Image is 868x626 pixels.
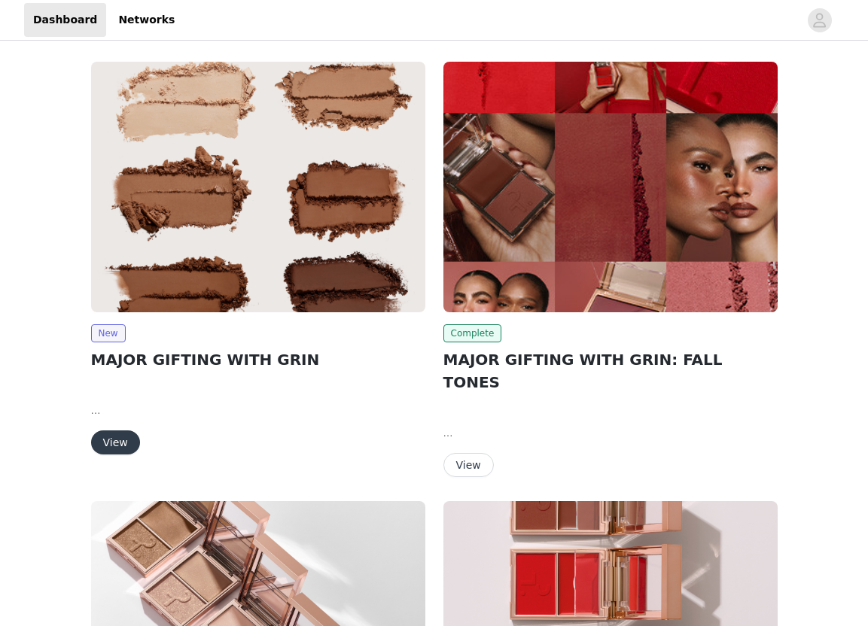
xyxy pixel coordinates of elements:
[443,324,502,342] span: Complete
[24,3,106,37] a: Dashboard
[91,437,140,448] a: View
[91,62,425,312] img: Patrick Ta Beauty
[109,3,184,37] a: Networks
[443,348,778,394] h2: MAJOR GIFTING WITH GRIN: FALL TONES
[443,62,778,312] img: Patrick Ta Beauty
[91,430,140,454] button: View
[91,324,126,342] span: New
[812,8,827,32] div: avatar
[91,348,425,371] h2: MAJOR GIFTING WITH GRIN
[443,460,494,471] a: View
[443,453,494,477] button: View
